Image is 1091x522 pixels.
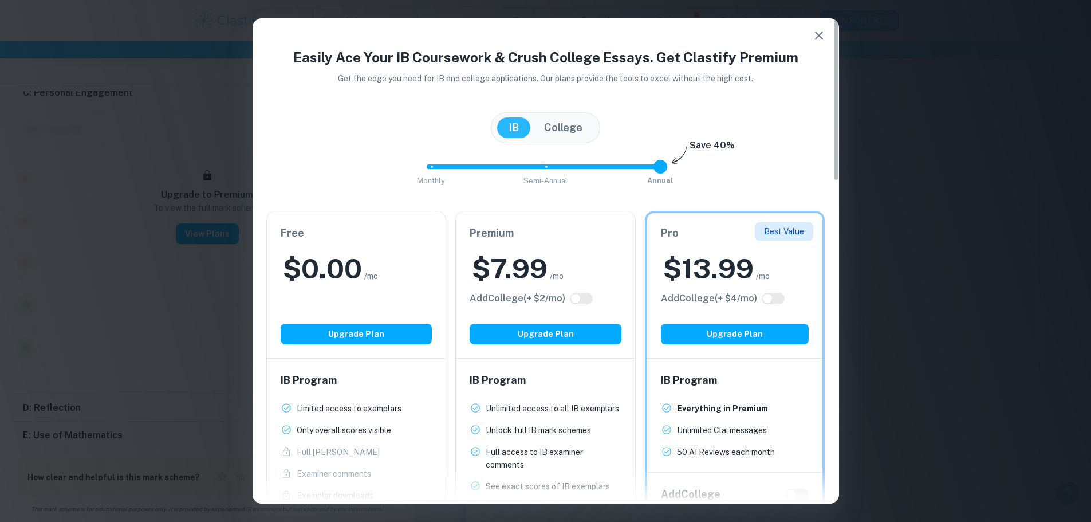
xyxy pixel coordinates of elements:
p: Unlock full IB mark schemes [486,424,591,437]
p: Full access to IB examiner comments [486,446,621,471]
h6: IB Program [661,372,809,388]
h6: Click to see all the additional College features. [661,292,757,305]
p: Get the edge you need for IB and college applications. Our plans provide the tools to excel witho... [322,72,769,85]
button: IB [497,117,530,138]
button: Upgrade Plan [470,324,621,344]
p: 50 AI Reviews each month [677,446,775,458]
h6: Premium [470,225,621,241]
h4: Easily Ace Your IB Coursework & Crush College Essays. Get Clastify Premium [266,47,825,68]
span: /mo [756,270,770,282]
span: Semi-Annual [523,176,568,185]
h2: $ 0.00 [283,250,362,287]
h2: $ 7.99 [472,250,548,287]
p: Unlimited access to all IB exemplars [486,402,619,415]
p: Only overall scores visible [297,424,391,437]
span: Annual [647,176,673,185]
button: Upgrade Plan [281,324,432,344]
span: /mo [550,270,564,282]
p: Best Value [764,225,804,238]
p: Unlimited Clai messages [677,424,767,437]
button: College [533,117,594,138]
h6: Click to see all the additional College features. [470,292,565,305]
span: Monthly [417,176,445,185]
h6: Free [281,225,432,241]
img: subscription-arrow.svg [672,146,687,165]
p: Everything in Premium [677,402,768,415]
p: Limited access to exemplars [297,402,401,415]
span: /mo [364,270,378,282]
h2: $ 13.99 [663,250,754,287]
button: Upgrade Plan [661,324,809,344]
h6: IB Program [470,372,621,388]
h6: IB Program [281,372,432,388]
h6: Pro [661,225,809,241]
p: Full [PERSON_NAME] [297,446,380,458]
h6: Save 40% [690,139,735,158]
